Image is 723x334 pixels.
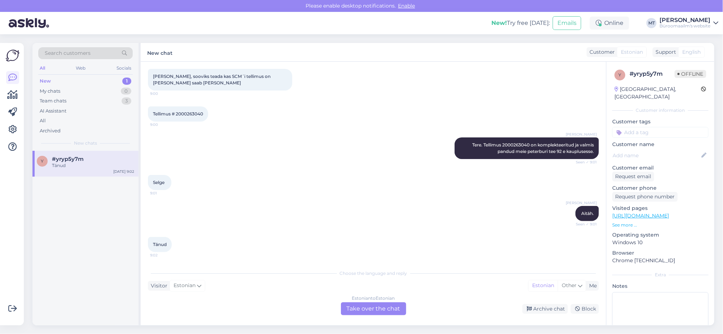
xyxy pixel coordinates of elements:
[612,141,709,148] p: Customer name
[491,19,507,26] b: New!
[581,211,594,216] span: Aitäh.
[612,239,709,246] p: Windows 10
[40,107,66,115] div: AI Assistant
[150,190,177,196] span: 9:01
[153,180,165,185] span: Selge
[618,72,621,78] span: y
[529,280,558,291] div: Estonian
[660,23,711,29] div: Büroomaailm's website
[612,192,678,202] div: Request phone number
[682,48,701,56] span: English
[41,158,44,164] span: y
[612,118,709,126] p: Customer tags
[150,91,177,96] span: 9:00
[612,164,709,172] p: Customer email
[612,212,669,219] a: [URL][DOMAIN_NAME]
[40,117,46,124] div: All
[612,231,709,239] p: Operating system
[630,70,675,78] div: # yryp5y7m
[352,295,395,302] div: Estonian to Estonian
[612,282,709,290] p: Notes
[562,282,577,289] span: Other
[40,127,61,135] div: Archived
[612,184,709,192] p: Customer phone
[586,282,597,290] div: Me
[472,142,595,154] span: Tere. Tellimus 2000263040 on komplekteeritud ja valmis pandud meie peterburi tee 92 e kauplusesse.
[150,252,177,258] span: 9:02
[153,74,272,85] span: [PERSON_NAME], sooviks teada kas SCM´i tellimus on [PERSON_NAME] saab [PERSON_NAME]
[570,221,597,227] span: Seen ✓ 9:01
[122,78,131,85] div: 1
[75,63,87,73] div: Web
[45,49,91,57] span: Search customers
[153,242,167,247] span: Tänud
[612,127,709,138] input: Add a tag
[396,3,417,9] span: Enable
[113,169,134,174] div: [DATE] 9:02
[52,162,134,169] div: Tänud
[647,18,657,28] div: MT
[660,17,711,23] div: [PERSON_NAME]
[675,70,706,78] span: Offline
[612,257,709,264] p: Chrome [TECHNICAL_ID]
[148,270,599,277] div: Choose the language and reply
[491,19,550,27] div: Try free [DATE]:
[147,47,172,57] label: New chat
[52,156,84,162] span: #yryp5y7m
[174,282,196,290] span: Estonian
[38,63,47,73] div: All
[148,282,167,290] div: Visitor
[121,88,131,95] div: 0
[566,200,597,206] span: [PERSON_NAME]
[612,172,654,181] div: Request email
[153,111,203,117] span: Tellimus # 2000263040
[150,122,177,127] span: 9:00
[40,78,51,85] div: New
[612,205,709,212] p: Visited pages
[590,17,629,30] div: Online
[40,88,60,95] div: My chats
[40,97,66,105] div: Team chats
[6,49,19,62] img: Askly Logo
[571,304,599,314] div: Block
[614,85,701,101] div: [GEOGRAPHIC_DATA], [GEOGRAPHIC_DATA]
[522,304,568,314] div: Archive chat
[612,272,709,278] div: Extra
[553,16,581,30] button: Emails
[660,17,719,29] a: [PERSON_NAME]Büroomaailm's website
[612,107,709,114] div: Customer information
[613,151,700,159] input: Add name
[74,140,97,146] span: New chats
[612,249,709,257] p: Browser
[341,302,406,315] div: Take over the chat
[653,48,676,56] div: Support
[570,159,597,165] span: Seen ✓ 9:01
[566,132,597,137] span: [PERSON_NAME]
[115,63,133,73] div: Socials
[612,222,709,228] p: See more ...
[122,97,131,105] div: 3
[621,48,643,56] span: Estonian
[587,48,615,56] div: Customer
